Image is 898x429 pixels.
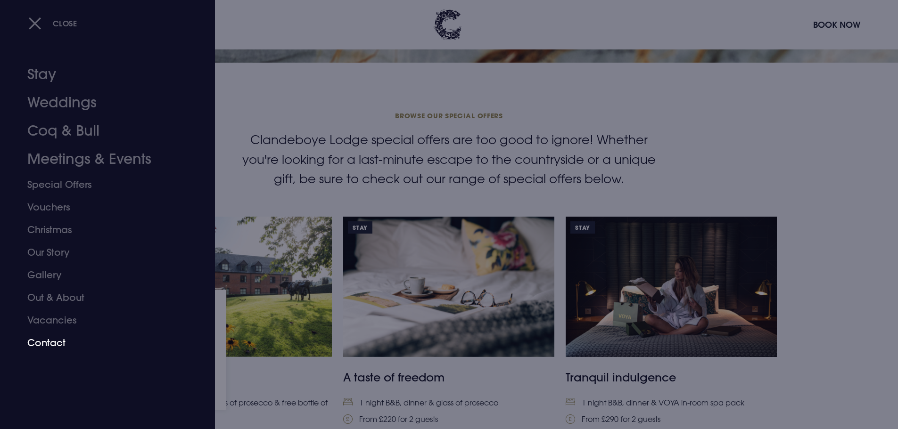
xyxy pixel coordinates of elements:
a: Weddings [27,89,176,117]
span: Close [53,18,77,28]
a: Out & About [27,286,176,309]
a: Our Story [27,241,176,264]
a: Vacancies [27,309,176,332]
a: Stay [27,60,176,89]
a: Meetings & Events [27,145,176,173]
a: Christmas [27,219,176,241]
button: Close [28,14,77,33]
a: Gallery [27,264,176,286]
a: Coq & Bull [27,117,176,145]
a: Contact [27,332,176,354]
a: Vouchers [27,196,176,219]
a: Special Offers [27,173,176,196]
